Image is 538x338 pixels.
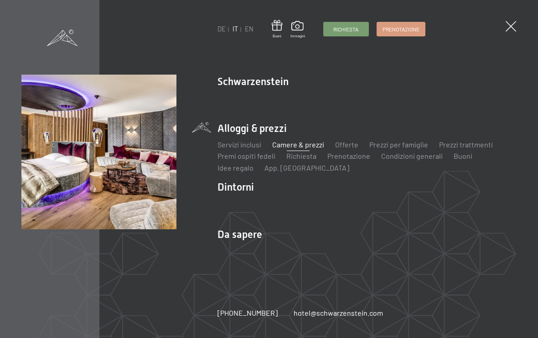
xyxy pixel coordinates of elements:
a: Prezzi trattmenti [439,140,493,149]
a: Prezzi per famiglie [369,140,428,149]
a: Immagini [290,21,305,38]
span: Immagini [290,34,305,39]
a: IT [233,25,238,33]
a: Idee regalo [217,163,253,172]
a: App. [GEOGRAPHIC_DATA] [264,163,349,172]
a: hotel@schwarzenstein.com [294,308,383,318]
a: Buoni [272,20,282,39]
span: Buoni [272,34,282,39]
a: Richiesta [324,22,368,36]
a: Buoni [454,151,472,160]
a: Prenotazione [377,22,425,36]
span: Prenotazione [383,25,419,33]
a: DE [217,25,226,33]
a: Servizi inclusi [217,140,261,149]
span: [PHONE_NUMBER] [217,308,278,317]
a: Condizioni generali [381,151,443,160]
a: [PHONE_NUMBER] [217,308,278,318]
a: Richiesta [286,151,316,160]
a: Premi ospiti fedeli [217,151,275,160]
a: Camere & prezzi [272,140,324,149]
a: Offerte [335,140,358,149]
a: Prenotazione [327,151,370,160]
a: EN [245,25,253,33]
span: Richiesta [333,25,358,33]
